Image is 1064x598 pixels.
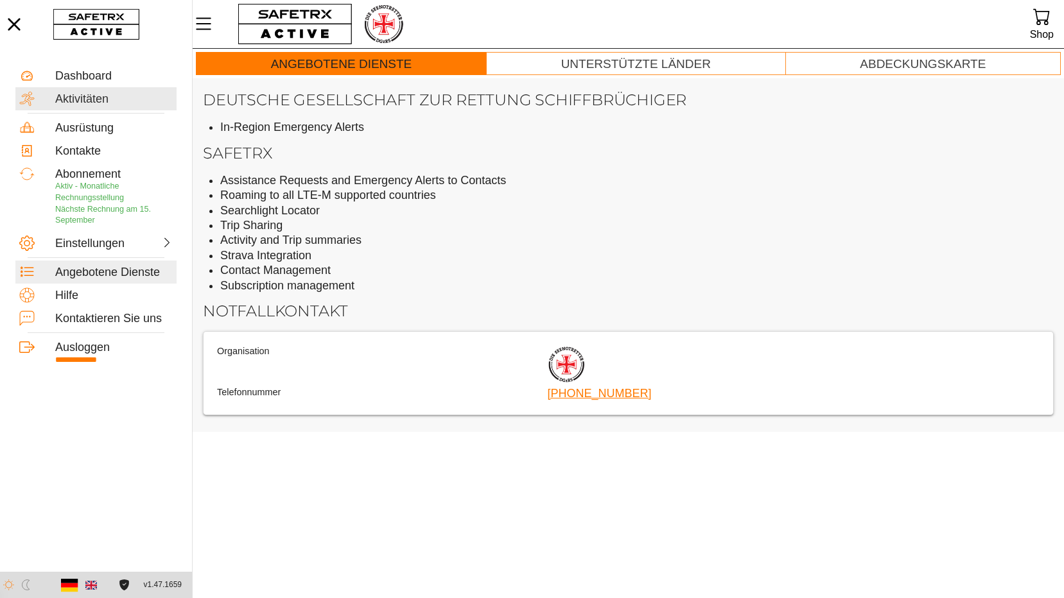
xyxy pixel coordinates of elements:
[220,263,1054,278] li: Contact Management
[19,120,35,135] img: Equipment.svg
[561,57,711,72] div: Unterstützte Länder
[1030,26,1054,43] div: Shop
[55,167,173,182] div: Abonnement
[55,182,124,202] span: Aktiv - Monatliche Rechnungsstellung
[216,345,545,384] th: Organisation
[220,120,1054,135] li: In-Region Emergency Alerts
[61,576,78,594] img: de.svg
[55,266,173,280] div: Angebotene Dienste
[860,57,986,72] div: Abdeckungskarte
[220,248,1054,263] li: Strava Integration
[220,173,1054,188] li: Assistance Requests and Emergency Alerts to Contacts
[363,3,404,45] img: RescueLogo.png
[136,574,189,595] button: v1.47.1659
[55,69,173,83] div: Dashboard
[271,57,412,72] div: Angebotene Dienste
[85,579,97,591] img: en.svg
[144,578,182,592] span: v1.47.1659
[220,233,1054,248] li: Activity and Trip summaries
[547,387,651,400] a: [PHONE_NUMBER]
[19,91,35,107] img: Activities.svg
[55,144,173,158] div: Kontakte
[3,579,14,590] img: ModeLight.svg
[55,312,173,326] div: Kontaktieren Sie uns
[55,289,173,303] div: Hilfe
[203,301,1054,321] h2: Notfallkontakt
[220,218,1054,233] li: Trip Sharing
[220,188,1054,203] li: Roaming to all LTE-M supported countries
[116,579,133,590] a: Lizenzvereinbarung
[55,121,173,135] div: Ausrüstung
[193,10,225,37] button: MenÜ
[21,579,31,590] img: ModeDark.svg
[55,341,173,355] div: Ausloggen
[203,143,1054,163] h2: SafeTrx
[216,386,545,402] th: Telefonnummer
[220,203,1054,218] li: Searchlight Locator
[55,237,112,251] div: Einstellungen
[55,92,173,107] div: Aktivitäten
[547,345,585,384] img: RescueLogo.png
[19,166,35,182] img: Subscription.svg
[58,574,80,596] button: Deutsch
[19,311,35,326] img: ContactUs.svg
[55,205,151,225] span: Nächste Rechnung am 15. September
[19,287,35,303] img: Help.svg
[203,90,1054,110] h2: Deutsche Gesellschaft zur Rettung Schiffbrüchiger
[220,278,1054,293] li: Subscription management
[80,574,102,596] button: Englishc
